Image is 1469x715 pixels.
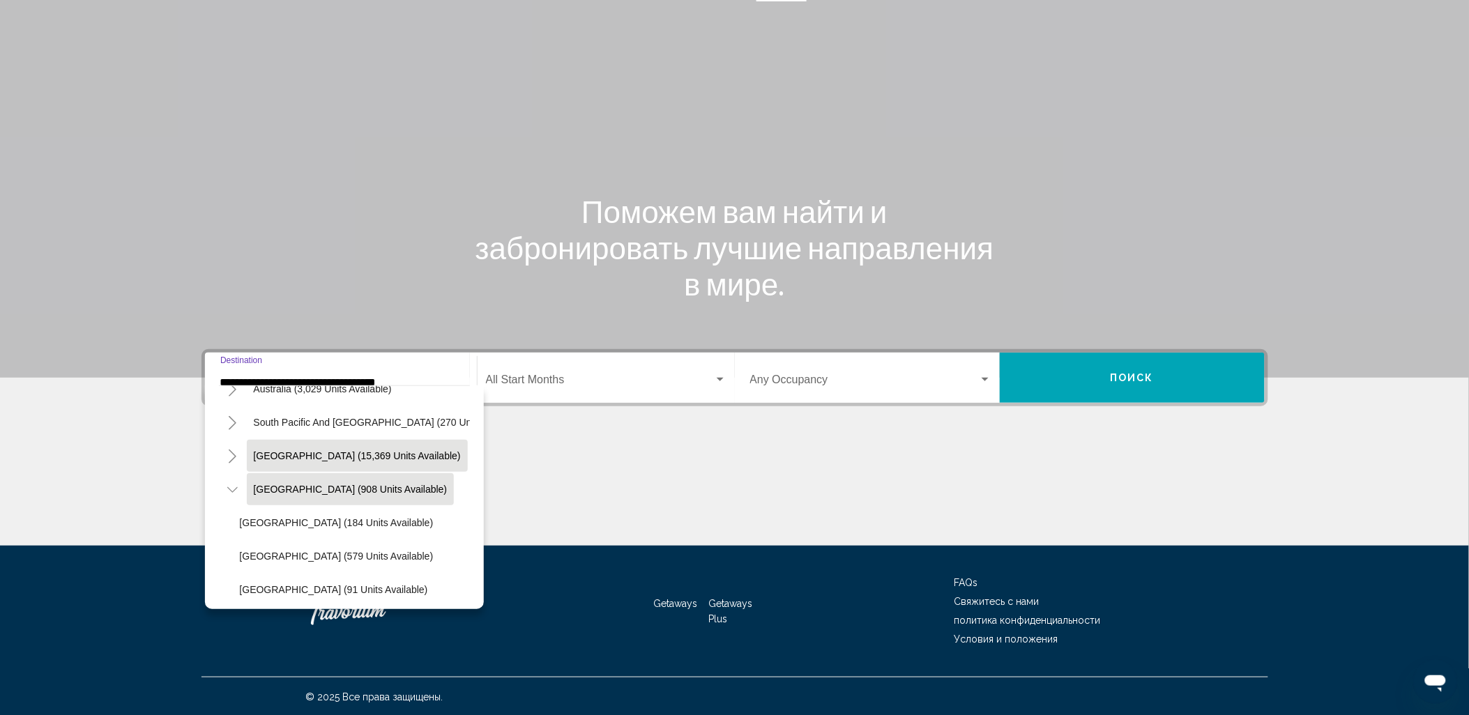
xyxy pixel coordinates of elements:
[219,408,247,436] button: Toggle South Pacific and Oceania (270 units available)
[240,584,428,595] span: [GEOGRAPHIC_DATA] (91 units available)
[240,517,434,528] span: [GEOGRAPHIC_DATA] (184 units available)
[1413,659,1458,704] iframe: Schaltfläche zum Öffnen des Messaging-Fensters
[306,691,443,702] span: © 2025 Все права защищены.
[473,193,996,302] h1: Поможем вам найти и забронировать лучшие направления в мире.
[254,484,448,495] span: [GEOGRAPHIC_DATA] (908 units available)
[247,373,399,405] button: Australia (3,029 units available)
[240,551,434,562] span: [GEOGRAPHIC_DATA] (579 units available)
[219,442,247,470] button: Toggle South America (15,369 units available)
[233,574,435,606] button: [GEOGRAPHIC_DATA] (91 units available)
[1000,353,1265,403] button: Поиск
[247,440,468,472] button: [GEOGRAPHIC_DATA] (15,369 units available)
[708,598,752,624] a: Getaways Plus
[654,598,698,609] a: Getaways
[306,590,446,632] a: Travorium
[1110,373,1154,384] span: Поиск
[954,577,978,588] a: FAQs
[254,450,461,461] span: [GEOGRAPHIC_DATA] (15,369 units available)
[233,540,441,572] button: [GEOGRAPHIC_DATA] (579 units available)
[219,375,247,403] button: Toggle Australia (3,029 units available)
[247,406,533,438] button: South Pacific and [GEOGRAPHIC_DATA] (270 units available)
[247,473,455,505] button: [GEOGRAPHIC_DATA] (908 units available)
[954,615,1101,626] a: политика конфиденциальности
[219,475,247,503] button: Toggle Central America (908 units available)
[954,596,1040,607] a: Свяжитесь с нами
[233,507,441,539] button: [GEOGRAPHIC_DATA] (184 units available)
[254,383,392,394] span: Australia (3,029 units available)
[954,633,1058,645] a: Условия и положения
[254,417,526,428] span: South Pacific and [GEOGRAPHIC_DATA] (270 units available)
[205,353,1265,403] div: Search widget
